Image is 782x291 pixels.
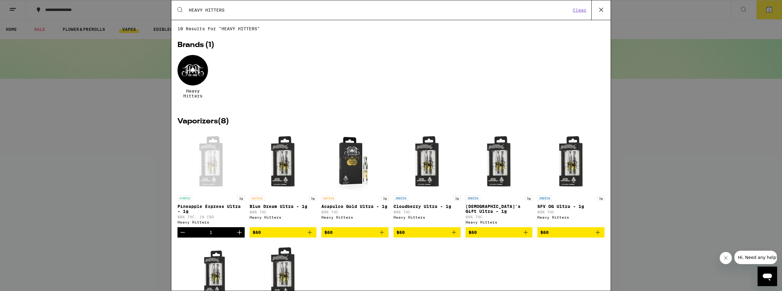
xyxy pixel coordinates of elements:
[537,227,605,238] button: Add to bag
[396,230,405,235] span: $60
[177,215,245,219] p: 88% THC: 1% CBD
[321,131,389,227] a: Open page for Acapulco Gold Ultra - 1g from Heavy Hitters
[537,215,605,219] div: Heavy Hitters
[188,7,571,13] input: Search for products & categories
[177,220,245,224] div: Heavy Hitters
[393,227,461,238] button: Add to bag
[250,131,317,227] a: Open page for Blue Dream Ultra - 1g from Heavy Hitters
[537,204,605,209] p: SFV OG Ultra - 1g
[177,195,192,201] p: HYBRID
[324,230,333,235] span: $60
[321,210,389,214] p: 89% THC
[540,131,601,192] img: Heavy Hitters - SFV OG Ultra - 1g
[720,252,732,264] iframe: Close message
[250,195,264,201] p: SATIVA
[250,215,317,219] div: Heavy Hitters
[393,210,461,214] p: 89% THC
[537,131,605,227] a: Open page for SFV OG Ultra - 1g from Heavy Hitters
[734,251,777,264] iframe: Message from company
[177,89,208,98] span: Heavy Hitters
[537,210,605,214] p: 89% THC
[252,131,313,192] img: Heavy Hitters - Blue Dream Ultra - 1g
[571,7,588,13] button: Clear
[177,42,605,49] h2: Brands ( 1 )
[393,131,461,227] a: Open page for Cloudberry Ultra - 1g from Heavy Hitters
[250,204,317,209] p: Blue Dream Ultra - 1g
[466,220,533,224] div: Heavy Hitters
[237,195,245,201] p: 1g
[466,227,533,238] button: Add to bag
[396,131,458,192] img: Heavy Hitters - Cloudberry Ultra - 1g
[468,131,529,192] img: Heavy Hitters - God's Gift Ultra - 1g
[177,118,605,125] h2: Vaporizers ( 8 )
[321,204,389,209] p: Acapulco Gold Ultra - 1g
[393,195,408,201] p: INDICA
[177,26,605,31] span: 10 results for "HEAVY HITTERS"
[309,195,316,201] p: 1g
[393,204,461,209] p: Cloudberry Ultra - 1g
[469,230,477,235] span: $60
[453,195,461,201] p: 1g
[177,227,188,238] button: Decrement
[321,227,389,238] button: Add to bag
[324,131,386,192] img: Heavy Hitters - Acapulco Gold Ultra - 1g
[321,215,389,219] div: Heavy Hitters
[250,210,317,214] p: 88% THC
[250,227,317,238] button: Add to bag
[381,195,389,201] p: 1g
[234,227,245,238] button: Increment
[466,195,480,201] p: INDICA
[466,131,533,227] a: Open page for God's Gift Ultra - 1g from Heavy Hitters
[393,215,461,219] div: Heavy Hitters
[525,195,532,201] p: 1g
[177,131,245,227] a: Open page for Pineapple Express Ultra - 1g from Heavy Hitters
[537,195,552,201] p: INDICA
[4,4,44,9] span: Hi. Need any help?
[758,267,777,286] iframe: Button to launch messaging window
[540,230,549,235] span: $60
[177,204,245,214] p: Pineapple Express Ultra - 1g
[466,204,533,214] p: [DEMOGRAPHIC_DATA]'s Gift Ultra - 1g
[210,230,212,235] div: 1
[466,215,533,219] p: 89% THC
[253,230,261,235] span: $60
[321,195,336,201] p: SATIVA
[597,195,605,201] p: 1g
